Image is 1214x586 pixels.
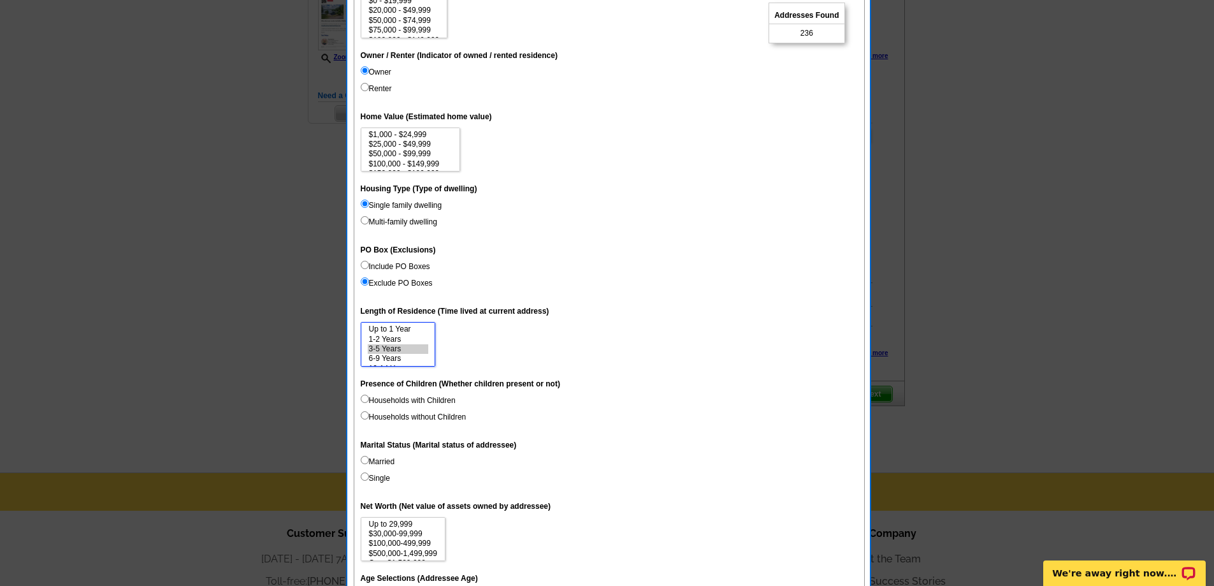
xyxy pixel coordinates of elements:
option: $150,000 - $199,999 [368,169,454,179]
iframe: LiveChat chat widget [1035,546,1214,586]
label: PO Box (Exclusions) [361,244,436,256]
option: 3-5 Years [368,344,428,354]
label: Home Value (Estimated home value) [361,111,492,122]
label: Households without Children [361,411,466,423]
label: Age Selections (Addressee Age) [361,573,478,584]
label: Include PO Boxes [361,261,430,272]
label: Owner / Renter (Indicator of owned / rented residence) [361,50,558,61]
input: Renter [361,83,369,91]
input: Include PO Boxes [361,261,369,269]
label: Housing Type (Type of dwelling) [361,183,477,194]
option: 1-2 Years [368,335,428,344]
label: Exclude PO Boxes [361,277,433,289]
label: Length of Residence (Time lived at current address) [361,305,549,317]
label: Marital Status (Marital status of addressee) [361,439,517,451]
option: $25,000 - $49,999 [368,140,454,149]
label: Presence of Children (Whether children present or not) [361,378,560,390]
label: Single family dwelling [361,200,442,211]
option: Up to 1 Year [368,325,428,334]
label: Single [361,472,390,484]
input: Households with Children [361,395,369,403]
option: $50,000 - $74,999 [368,16,441,26]
input: Single family dwelling [361,200,369,208]
label: Net Worth (Net value of assets owned by addressee) [361,501,551,512]
option: 10-14 Years [368,364,428,374]
option: $50,000 - $99,999 [368,149,454,159]
option: Over $1,500,000 [368,559,438,568]
input: Households without Children [361,411,369,420]
option: $100,000 - $149,999 [368,159,454,169]
option: 6-9 Years [368,354,428,363]
option: $100,000-499,999 [368,539,438,548]
label: Married [361,456,395,467]
input: Multi-family dwelling [361,216,369,224]
option: Up to 29,999 [368,520,438,529]
option: $500,000-1,499,999 [368,549,438,559]
input: Owner [361,66,369,75]
option: $1,000 - $24,999 [368,130,454,140]
span: Addresses Found [769,7,844,24]
input: Married [361,456,369,464]
option: $100,000 - $149,999 [368,36,441,45]
label: Renter [361,83,392,94]
label: Households with Children [361,395,456,406]
label: Multi-family dwelling [361,216,437,228]
input: Single [361,472,369,481]
option: $30,000-99,999 [368,529,438,539]
span: 236 [800,27,813,39]
input: Exclude PO Boxes [361,277,369,286]
option: $75,000 - $99,999 [368,26,441,35]
option: $20,000 - $49,999 [368,6,441,15]
label: Owner [361,66,391,78]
